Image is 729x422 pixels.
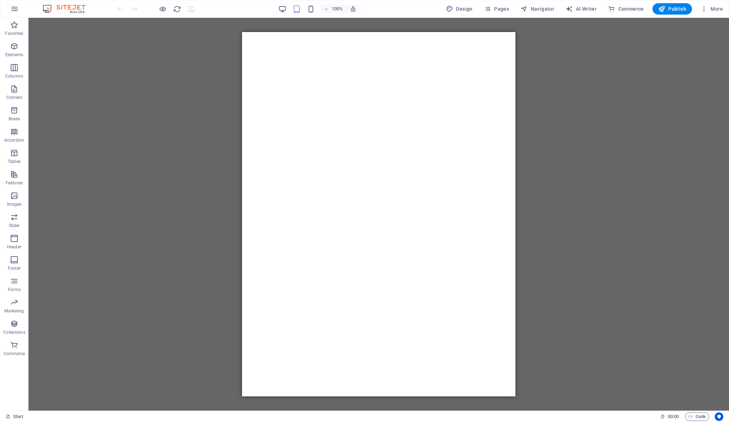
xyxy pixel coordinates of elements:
[518,3,557,15] button: Navigator
[688,412,706,421] span: Code
[701,5,723,12] span: More
[350,6,356,12] i: On resize automatically adjust zoom level to fit chosen device.
[698,3,726,15] button: More
[652,3,692,15] button: Publish
[673,414,674,419] span: :
[715,412,723,421] button: Usercentrics
[173,5,181,13] i: Reload page
[446,5,473,12] span: Design
[4,351,25,357] p: Commerce
[685,412,709,421] button: Code
[660,412,679,421] h6: Session time
[481,3,512,15] button: Pages
[9,223,20,228] p: Slider
[7,244,21,250] p: Header
[566,5,597,12] span: AI Writer
[563,3,599,15] button: AI Writer
[6,95,22,100] p: Content
[158,5,167,13] button: Click here to leave preview mode and continue editing
[5,31,23,36] p: Favorites
[6,180,23,186] p: Features
[4,308,24,314] p: Marketing
[173,5,181,13] button: reload
[41,5,94,13] img: Editor Logo
[605,3,647,15] button: Commerce
[8,265,21,271] p: Footer
[7,201,22,207] p: Images
[3,329,25,335] p: Collections
[5,52,23,58] p: Elements
[658,5,686,12] span: Publish
[331,5,343,13] h6: 100%
[5,73,23,79] p: Columns
[8,159,21,164] p: Tables
[4,137,24,143] p: Accordion
[321,5,346,13] button: 100%
[9,116,20,122] p: Boxes
[443,3,476,15] button: Design
[6,412,23,421] a: Click to cancel selection. Double-click to open Pages
[8,287,21,292] p: Forms
[484,5,509,12] span: Pages
[520,5,554,12] span: Navigator
[608,5,644,12] span: Commerce
[668,412,679,421] span: 00 00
